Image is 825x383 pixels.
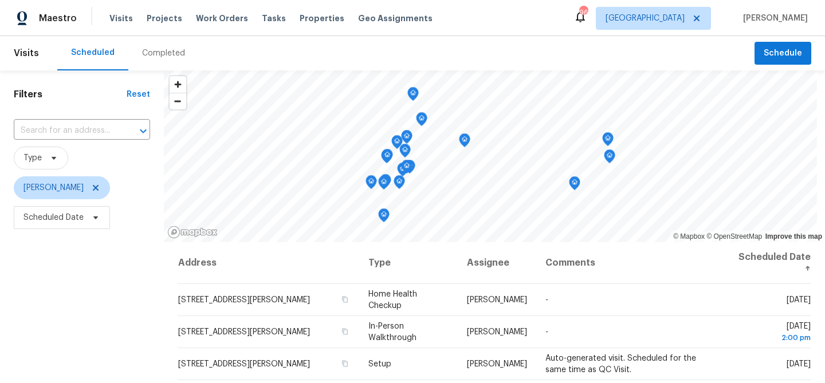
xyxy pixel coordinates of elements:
div: Map marker [401,160,412,177]
th: Assignee [458,242,536,284]
button: Zoom in [170,76,186,93]
span: - [545,296,548,304]
button: Open [135,123,151,139]
div: Map marker [407,87,419,105]
span: [DATE] [736,322,811,343]
th: Type [359,242,458,284]
div: Map marker [416,112,427,130]
span: Geo Assignments [358,13,433,24]
span: Tasks [262,14,286,22]
span: [STREET_ADDRESS][PERSON_NAME] [178,328,310,336]
span: [STREET_ADDRESS][PERSON_NAME] [178,296,310,304]
div: Map marker [404,160,415,177]
span: Visits [109,13,133,24]
div: Map marker [391,135,403,153]
th: Comments [536,242,726,284]
button: Copy Address [340,326,350,337]
div: Map marker [378,176,390,194]
span: Properties [300,13,344,24]
span: Home Health Checkup [368,290,417,310]
div: Map marker [380,174,391,192]
span: Visits [14,41,39,66]
a: OpenStreetMap [706,232,762,240]
div: Scheduled [71,47,115,58]
span: [DATE] [787,296,811,304]
div: Map marker [381,149,392,167]
span: [PERSON_NAME] [467,360,527,368]
span: Scheduled Date [23,212,84,223]
span: Work Orders [196,13,248,24]
div: Map marker [569,176,580,194]
span: [DATE] [787,360,811,368]
h1: Filters [14,89,127,100]
span: [GEOGRAPHIC_DATA] [606,13,685,24]
span: Maestro [39,13,77,24]
div: Map marker [394,175,405,193]
span: Type [23,152,42,164]
span: [STREET_ADDRESS][PERSON_NAME] [178,360,310,368]
th: Scheduled Date ↑ [726,242,811,284]
a: Mapbox homepage [167,226,218,239]
div: Map marker [397,163,408,180]
div: Map marker [378,208,390,226]
div: Map marker [602,132,614,150]
button: Copy Address [340,358,350,369]
a: Improve this map [765,232,822,240]
button: Zoom out [170,93,186,109]
span: Auto-generated visit. Scheduled for the same time as QC Visit. [545,354,696,374]
a: Mapbox [673,232,705,240]
div: Map marker [382,149,393,167]
span: Projects [147,13,182,24]
div: Map marker [399,144,411,161]
span: [PERSON_NAME] [467,296,527,304]
div: 96 [579,7,587,18]
div: Reset [127,89,150,100]
button: Schedule [755,42,811,65]
input: Search for an address... [14,122,118,140]
span: [PERSON_NAME] [738,13,808,24]
button: Copy Address [340,294,350,305]
th: Address [178,242,359,284]
div: Map marker [401,130,412,148]
div: Map marker [366,175,377,193]
canvas: Map [164,70,817,242]
div: Completed [142,48,185,59]
div: Map marker [604,149,615,167]
div: Map marker [459,133,470,151]
span: - [545,328,548,336]
span: [PERSON_NAME] [467,328,527,336]
div: 2:00 pm [736,332,811,343]
span: In-Person Walkthrough [368,322,417,342]
span: [PERSON_NAME] [23,182,84,194]
span: Setup [368,360,391,368]
span: Schedule [764,46,802,61]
